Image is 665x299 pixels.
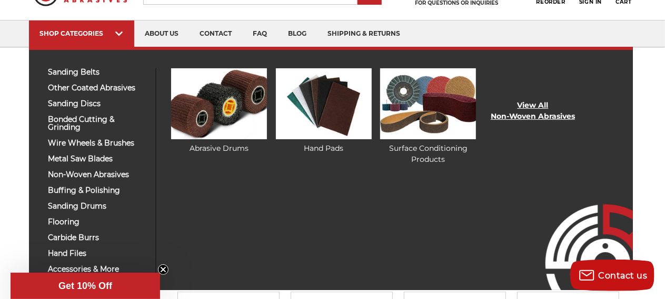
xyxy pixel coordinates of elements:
img: Empire Abrasives Logo Image [527,173,633,290]
img: Abrasive Drums [171,68,267,139]
span: hand files [48,250,148,257]
img: Hand Pads [276,68,372,139]
div: Get 10% OffClose teaser [11,273,160,299]
span: other coated abrasives [48,84,148,92]
a: Abrasive Drums [171,68,267,154]
a: View AllNon-woven Abrasives [491,100,575,122]
a: Hand Pads [276,68,372,154]
span: buffing & polishing [48,187,148,194]
span: bonded cutting & grinding [48,116,148,131]
a: shipping & returns [317,20,411,47]
a: Surface Conditioning Products [380,68,476,165]
button: Contact us [570,260,654,291]
span: flooring [48,218,148,226]
img: Surface Conditioning Products [380,68,476,139]
span: Get 10% Off [58,281,112,291]
span: metal saw blades [48,155,148,163]
div: SHOP CATEGORIES [39,29,124,37]
span: wire wheels & brushes [48,139,148,147]
a: blog [277,20,317,47]
span: non-woven abrasives [48,171,148,179]
span: sanding drums [48,202,148,210]
span: accessories & more [48,265,148,273]
a: faq [242,20,277,47]
span: sanding discs [48,100,148,108]
span: carbide burrs [48,234,148,242]
button: Close teaser [158,264,168,275]
span: sanding belts [48,68,148,76]
a: about us [134,20,189,47]
a: contact [189,20,242,47]
span: Contact us [599,271,648,281]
